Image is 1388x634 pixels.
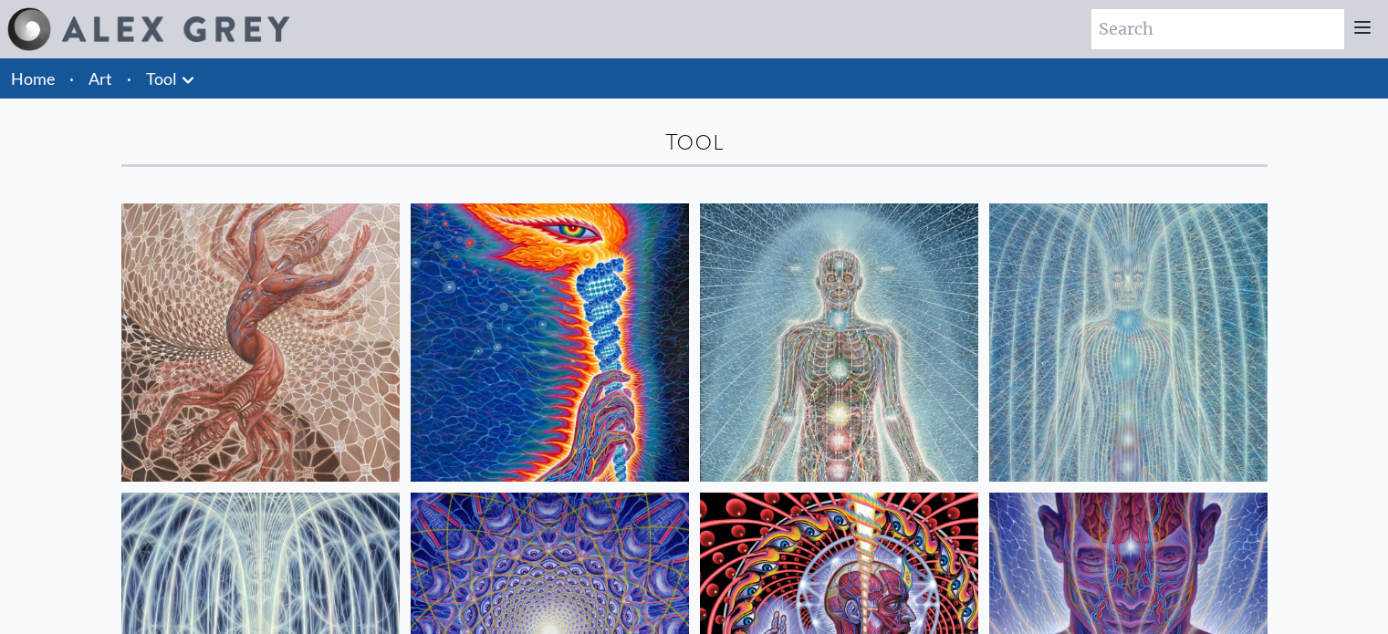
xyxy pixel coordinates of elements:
[62,58,81,99] li: ·
[89,66,112,91] a: Art
[121,128,1268,157] div: Tool
[120,58,139,99] li: ·
[146,66,177,91] a: Tool
[11,68,55,88] a: Home
[1091,9,1344,49] input: Search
